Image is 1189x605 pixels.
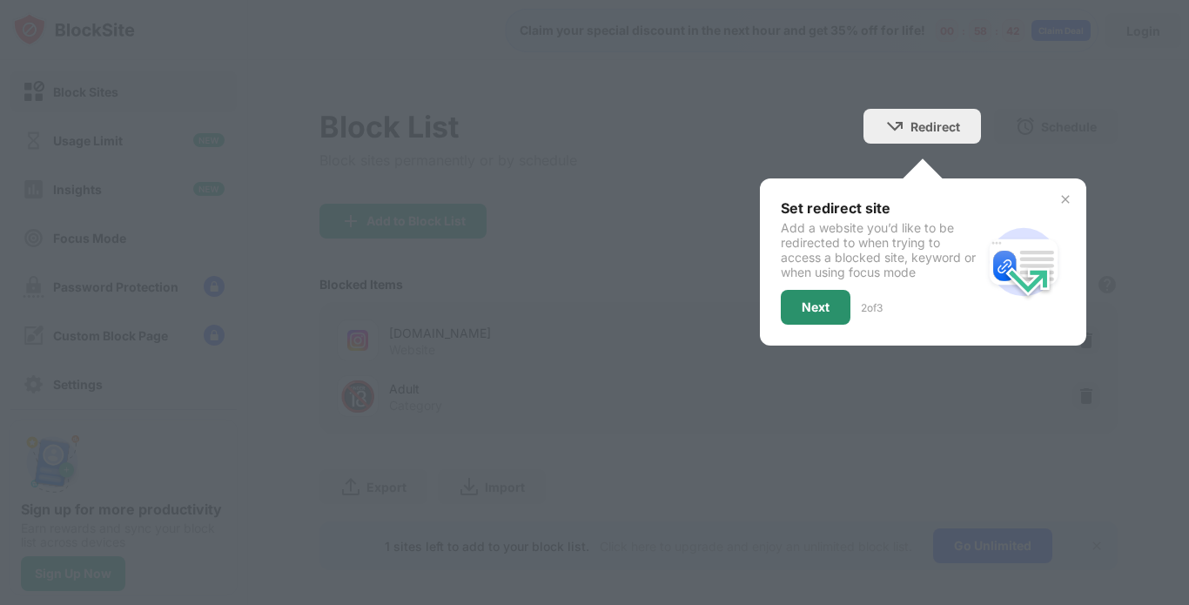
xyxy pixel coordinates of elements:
[861,301,883,314] div: 2 of 3
[781,220,982,279] div: Add a website you’d like to be redirected to when trying to access a blocked site, keyword or whe...
[802,300,830,314] div: Next
[781,199,982,217] div: Set redirect site
[1058,192,1072,206] img: x-button.svg
[982,220,1065,304] img: redirect.svg
[910,119,960,134] div: Redirect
